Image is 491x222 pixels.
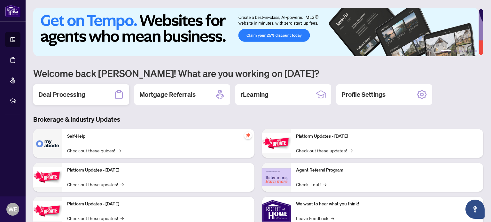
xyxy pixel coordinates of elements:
p: Platform Updates - [DATE] [67,201,249,208]
p: Self-Help [67,133,249,140]
h1: Welcome back [PERSON_NAME]! What are you working on [DATE]? [33,67,483,79]
button: 1 [441,50,451,52]
img: Agent Referral Program [262,168,291,186]
button: 3 [459,50,462,52]
a: Check out these updates!→ [67,215,124,222]
button: 4 [464,50,467,52]
a: Check out these updates!→ [296,147,353,154]
span: → [349,147,353,154]
span: pushpin [244,132,252,139]
span: → [121,181,124,188]
p: Platform Updates - [DATE] [296,133,478,140]
img: Platform Updates - July 21, 2025 [33,201,62,221]
a: Check it out!→ [296,181,326,188]
img: Platform Updates - September 16, 2025 [33,167,62,187]
h2: Deal Processing [38,90,85,99]
img: logo [5,5,20,17]
p: Agent Referral Program [296,167,478,174]
button: Open asap [465,200,485,219]
span: WE [8,205,17,214]
img: Self-Help [33,129,62,158]
h2: rLearning [240,90,269,99]
a: Check out these updates!→ [67,181,124,188]
span: → [121,215,124,222]
h2: Profile Settings [341,90,386,99]
button: 5 [469,50,472,52]
span: → [323,181,326,188]
img: Slide 0 [33,8,479,56]
span: → [118,147,121,154]
a: Check out these guides!→ [67,147,121,154]
img: Platform Updates - June 23, 2025 [262,133,291,153]
p: Platform Updates - [DATE] [67,167,249,174]
button: 6 [474,50,477,52]
span: → [331,215,334,222]
h3: Brokerage & Industry Updates [33,115,483,124]
p: We want to hear what you think! [296,201,478,208]
a: Leave Feedback→ [296,215,334,222]
button: 2 [454,50,456,52]
h2: Mortgage Referrals [139,90,196,99]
